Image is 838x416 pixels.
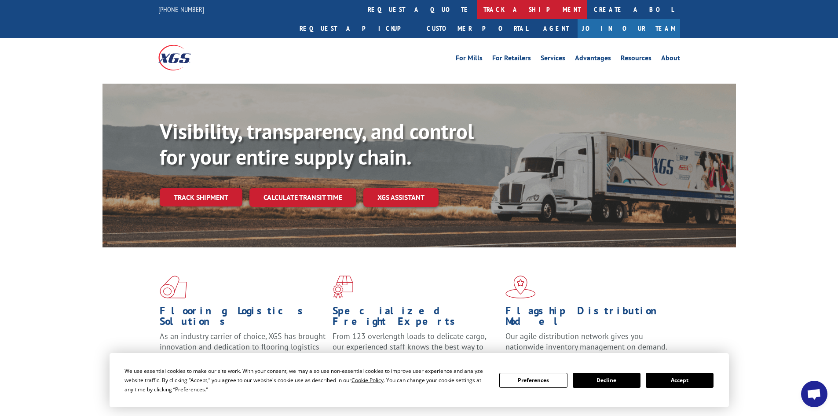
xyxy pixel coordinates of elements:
[534,19,578,38] a: Agent
[160,331,326,362] span: As an industry carrier of choice, XGS has brought innovation and dedication to flooring logistics...
[573,373,640,388] button: Decline
[661,55,680,64] a: About
[505,306,672,331] h1: Flagship Distribution Model
[160,188,242,206] a: Track shipment
[293,19,420,38] a: Request a pickup
[175,386,205,393] span: Preferences
[575,55,611,64] a: Advantages
[363,188,439,207] a: XGS ASSISTANT
[492,55,531,64] a: For Retailers
[333,276,353,298] img: xgs-icon-focused-on-flooring-red
[456,55,483,64] a: For Mills
[578,19,680,38] a: Join Our Team
[160,306,326,331] h1: Flooring Logistics Solutions
[646,373,714,388] button: Accept
[801,381,827,407] a: Open chat
[158,5,204,14] a: [PHONE_NUMBER]
[124,366,489,394] div: We use essential cookies to make our site work. With your consent, we may also use non-essential ...
[160,276,187,298] img: xgs-icon-total-supply-chain-intelligence-red
[110,353,729,407] div: Cookie Consent Prompt
[420,19,534,38] a: Customer Portal
[505,276,536,298] img: xgs-icon-flagship-distribution-model-red
[249,188,356,207] a: Calculate transit time
[351,376,384,384] span: Cookie Policy
[333,331,499,370] p: From 123 overlength loads to delicate cargo, our experienced staff knows the best way to move you...
[160,118,474,170] b: Visibility, transparency, and control for your entire supply chain.
[621,55,651,64] a: Resources
[499,373,567,388] button: Preferences
[333,306,499,331] h1: Specialized Freight Experts
[541,55,565,64] a: Services
[505,331,667,352] span: Our agile distribution network gives you nationwide inventory management on demand.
